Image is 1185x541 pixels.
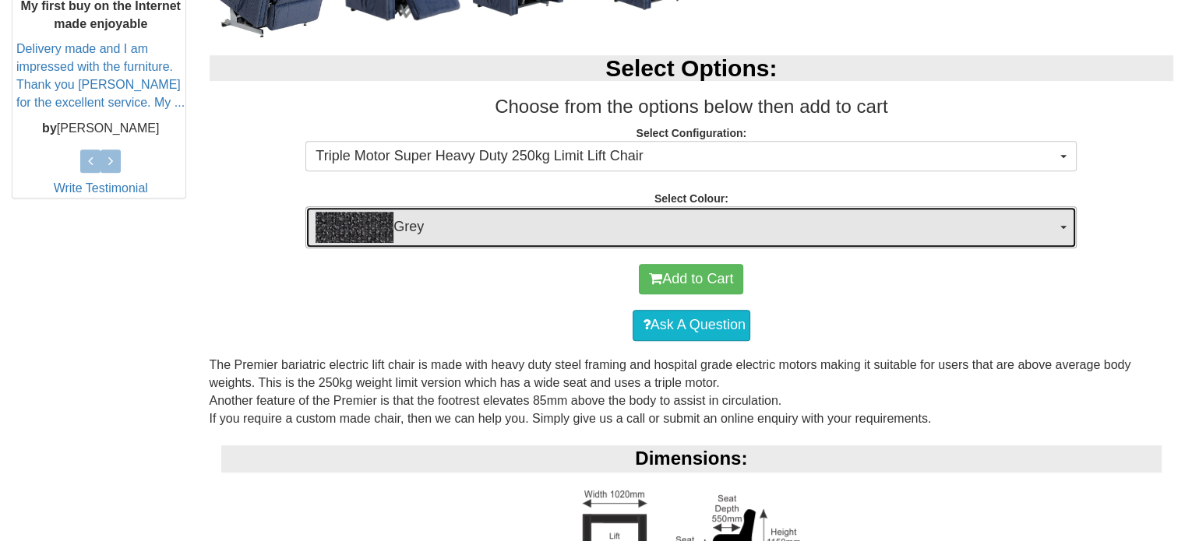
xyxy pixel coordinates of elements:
b: by [42,121,57,135]
a: Delivery made and I am impressed with the furniture. Thank you [PERSON_NAME] for the excellent se... [16,42,185,109]
p: [PERSON_NAME] [16,120,185,138]
b: Select Options: [605,55,777,81]
button: Triple Motor Super Heavy Duty 250kg Limit Lift Chair [305,141,1077,172]
button: GreyGrey [305,206,1077,248]
button: Add to Cart [639,264,743,295]
strong: Select Configuration: [636,127,746,139]
a: Write Testimonial [54,181,148,195]
a: Ask A Question [633,310,750,341]
strong: Select Colour: [654,192,728,205]
span: Triple Motor Super Heavy Duty 250kg Limit Lift Chair [316,146,1056,167]
div: Dimensions: [221,445,1162,472]
h3: Choose from the options below then add to cart [210,97,1174,117]
img: Grey [316,212,393,243]
span: Grey [316,212,1056,243]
